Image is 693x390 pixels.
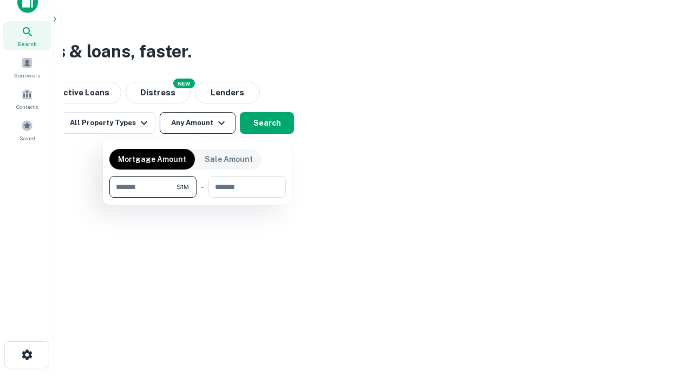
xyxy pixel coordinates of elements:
div: - [201,176,204,198]
span: $1M [176,182,189,192]
p: Sale Amount [205,153,253,165]
p: Mortgage Amount [118,153,186,165]
iframe: Chat Widget [639,303,693,355]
